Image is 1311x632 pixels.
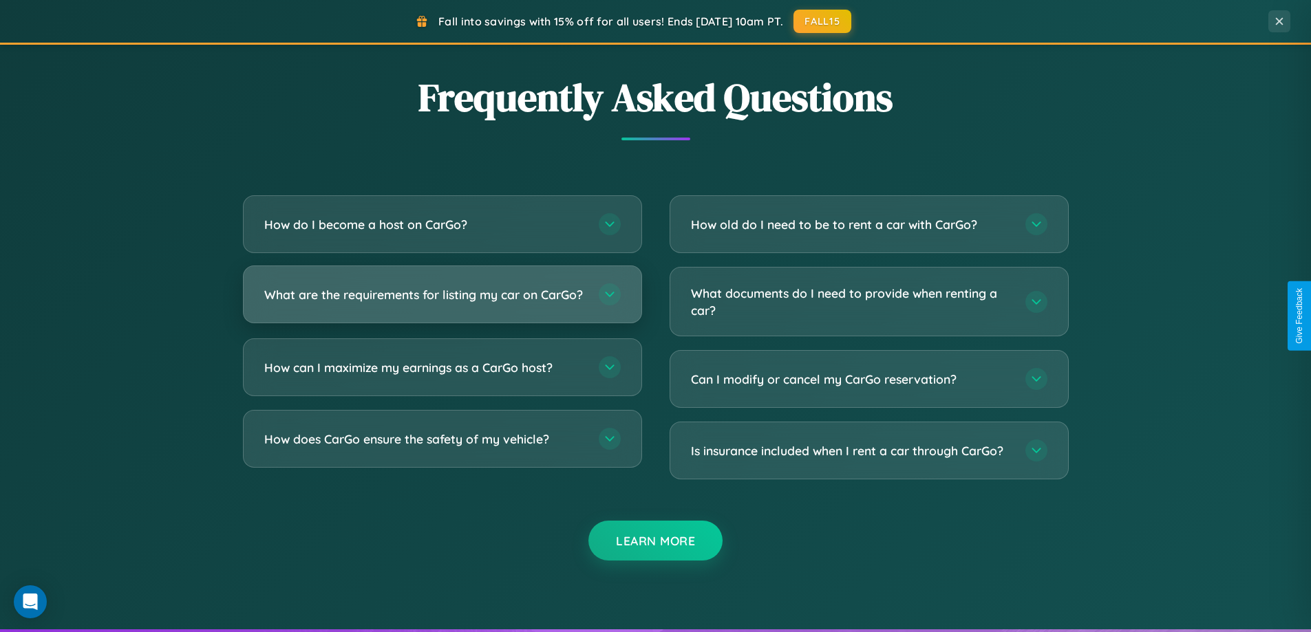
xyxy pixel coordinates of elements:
h3: How can I maximize my earnings as a CarGo host? [264,359,585,376]
h3: How does CarGo ensure the safety of my vehicle? [264,431,585,448]
h3: Is insurance included when I rent a car through CarGo? [691,442,1012,459]
h3: How old do I need to be to rent a car with CarGo? [691,216,1012,233]
h3: Can I modify or cancel my CarGo reservation? [691,371,1012,388]
div: Give Feedback [1294,288,1304,344]
h3: What are the requirements for listing my car on CarGo? [264,286,585,303]
span: Fall into savings with 15% off for all users! Ends [DATE] 10am PT. [438,14,783,28]
button: Learn More [588,521,723,560]
h3: What documents do I need to provide when renting a car? [691,285,1012,318]
h2: Frequently Asked Questions [243,71,1069,124]
button: FALL15 [793,10,851,33]
div: Open Intercom Messenger [14,585,47,618]
h3: How do I become a host on CarGo? [264,216,585,233]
